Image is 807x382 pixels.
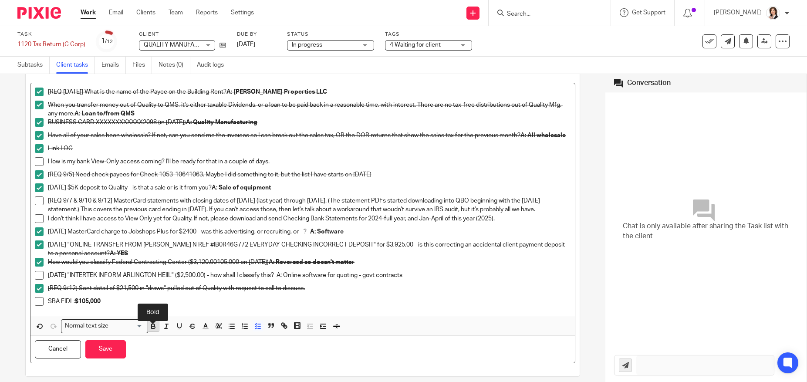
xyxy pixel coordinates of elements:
strong: A: Reversed so doesn't matter [269,259,355,265]
a: Audit logs [197,57,230,74]
label: Task [17,31,85,38]
input: Search for option [111,321,143,331]
span: Normal text size [63,321,111,331]
p: [DATE] "ONLINE TRANSFER FROM [PERSON_NAME] N REF #IB0R46G772 EVERYDAY CHECKING INCORRECT DEPOSIT"... [48,240,571,258]
strong: A: YES [110,250,128,257]
label: Due by [237,31,276,38]
p: [DATE] "INTERTEK INFORM ARLINGTON HEIIL" ($2,500.00) - how shall I classify this? A: Online softw... [48,271,571,280]
p: BUSINESS CARD XXXXXXXXXXXX2098 (in [DATE]) [48,118,571,127]
p: Link LOC [48,144,571,153]
span: Chat is only available after sharing the Task list with the client [623,221,789,242]
small: /12 [105,39,113,44]
p: [DATE] MasterCard charge to Jobshops Plus for $2400 - was this advertising, or recruiting, or - ? - [48,227,571,236]
div: 1 [101,36,113,46]
label: Status [287,31,374,38]
span: In progress [292,42,322,48]
div: Conversation [627,78,671,88]
strong: $105,000 [75,298,101,304]
a: Emails [101,57,126,74]
div: 1120 Tax Return (C Corp) [17,40,85,49]
p: SBA EIDL: [48,297,571,306]
p: Have all of your sales been wholesale? If not, can you send me the invoices so I can break out th... [48,131,571,140]
p: How would you classify Federal Contracting Center ($3,120.00105,000 on [DATE]) [48,258,571,267]
a: Clients [136,8,155,17]
strong: A: Sale of equipment [212,185,271,191]
strong: A: Software [310,229,344,235]
span: QUALITY MANUFACTURING LLC [144,42,232,48]
span: Get Support [632,10,665,16]
img: Pixie [17,7,61,19]
a: Files [132,57,152,74]
p: I don't think I have access to View Only yet for Quality. If not, please download and send Checki... [48,214,571,223]
p: How is my bank View-Only access coming? I'll be ready for that in a couple of days. [48,157,571,166]
strong: A: Loan to/from QMS [74,111,135,117]
p: [REQ 9/12] Sent detail of $21,500 in "draws" pulled out of Quality with request to call to discuss. [48,284,571,293]
p: [REQ 9/7 & 9/10 & 9/12] MasterCard statements with closing dates of [DATE] (last year) through [D... [48,196,571,214]
a: Notes (0) [159,57,190,74]
a: Team [169,8,183,17]
a: Client tasks [56,57,95,74]
p: [PERSON_NAME] [714,8,762,17]
a: Email [109,8,123,17]
label: Client [139,31,226,38]
button: Save [85,340,126,359]
a: Settings [231,8,254,17]
label: Tags [385,31,472,38]
span: [DATE] [237,41,255,47]
input: Search [506,10,584,18]
span: 4 Waiting for client [390,42,441,48]
p: When you transfer money out of Quality to QMS, it's either taxable Dividends, or a loan to be pai... [48,101,571,118]
div: Search for option [61,319,148,333]
p: [DATE] $5K deposit to Quality - is that a sale or is it from you? [48,183,571,192]
button: Cancel [35,340,81,359]
s: 1064 [175,172,189,178]
a: Reports [196,8,218,17]
strong: A: [PERSON_NAME] Properties LLC [226,89,327,95]
img: BW%20Website%203%20-%20square.jpg [766,6,780,20]
a: Subtasks [17,57,50,74]
p: [REQ [DATE]] What is the name of the Payee on the Building Rent? [48,88,571,96]
strong: A: All wholesale [520,132,566,139]
p: [REQ 9/5] Need check payees for Check 1053- 1063. Maybe I did something to it, but the list I hav... [48,170,571,179]
strong: A: Quality Manufacturing [186,119,257,125]
a: Work [81,8,96,17]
